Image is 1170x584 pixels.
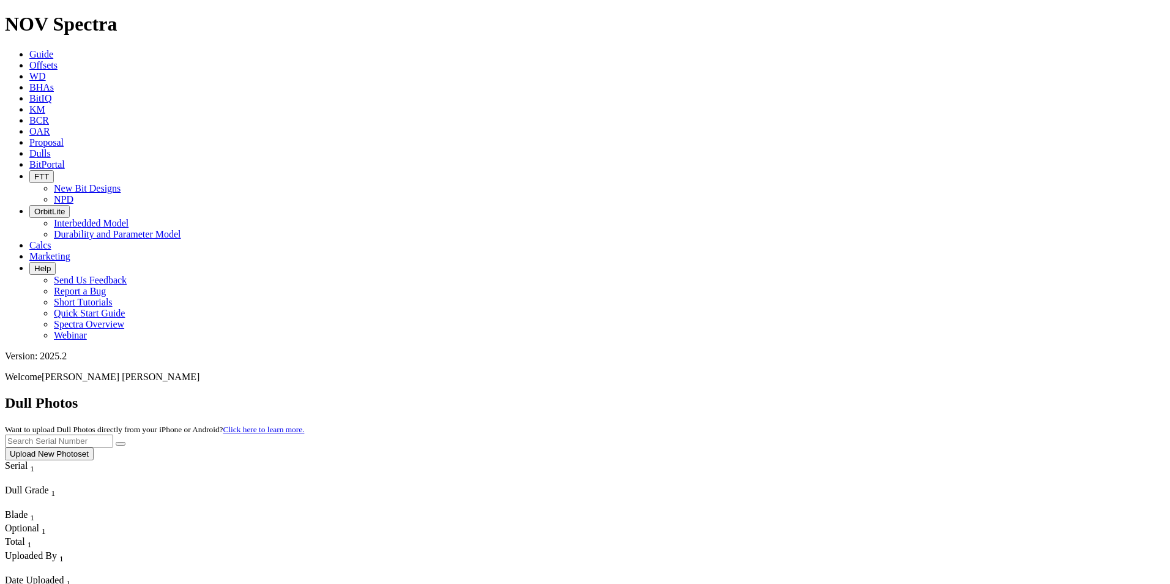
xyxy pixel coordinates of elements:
span: Serial [5,460,28,471]
sub: 1 [28,541,32,550]
span: Sort None [51,485,56,495]
span: Sort None [30,509,34,520]
a: Guide [29,49,53,59]
span: Optional [5,523,39,533]
span: FTT [34,172,49,181]
div: Optional Sort None [5,523,48,536]
div: Sort None [5,536,48,550]
h1: NOV Spectra [5,13,1165,36]
div: Sort None [5,523,48,536]
span: OrbitLite [34,207,65,216]
div: Blade Sort None [5,509,48,523]
div: Serial Sort None [5,460,57,474]
input: Search Serial Number [5,435,113,447]
a: Click here to learn more. [223,425,305,434]
a: Interbedded Model [54,218,129,228]
a: Quick Start Guide [54,308,125,318]
sub: 1 [51,489,56,498]
a: NPD [54,194,73,204]
button: FTT [29,170,54,183]
span: Sort None [28,536,32,547]
span: Sort None [30,460,34,471]
span: Dull Grade [5,485,49,495]
small: Want to upload Dull Photos directly from your iPhone or Android? [5,425,304,434]
h2: Dull Photos [5,395,1165,411]
div: Column Menu [5,564,120,575]
span: Sort None [42,523,46,533]
sub: 1 [30,464,34,473]
div: Version: 2025.2 [5,351,1165,362]
div: Total Sort None [5,536,48,550]
a: BHAs [29,82,54,92]
div: Column Menu [5,474,57,485]
div: Sort None [5,485,91,509]
div: Sort None [5,460,57,485]
a: New Bit Designs [54,183,121,193]
a: OAR [29,126,50,137]
a: Calcs [29,240,51,250]
a: Offsets [29,60,58,70]
span: Uploaded By [5,550,57,561]
a: WD [29,71,46,81]
a: BCR [29,115,49,125]
div: Sort None [5,550,120,575]
span: Help [34,264,51,273]
p: Welcome [5,372,1165,383]
a: Proposal [29,137,64,148]
a: KM [29,104,45,114]
a: Report a Bug [54,286,106,296]
a: Spectra Overview [54,319,124,329]
div: Sort None [5,509,48,523]
a: BitIQ [29,93,51,103]
button: Upload New Photoset [5,447,94,460]
a: Durability and Parameter Model [54,229,181,239]
sub: 1 [30,513,34,522]
a: Send Us Feedback [54,275,127,285]
span: Sort None [59,550,64,561]
span: Total [5,536,25,547]
div: Uploaded By Sort None [5,550,120,564]
a: Short Tutorials [54,297,113,307]
button: OrbitLite [29,205,70,218]
a: Dulls [29,148,51,159]
span: Blade [5,509,28,520]
div: Dull Grade Sort None [5,485,91,498]
sub: 1 [42,526,46,536]
sub: 1 [59,554,64,563]
div: Column Menu [5,498,91,509]
span: [PERSON_NAME] [PERSON_NAME] [42,372,199,382]
a: BitPortal [29,159,65,170]
a: Marketing [29,251,70,261]
a: Webinar [54,330,87,340]
button: Help [29,262,56,275]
